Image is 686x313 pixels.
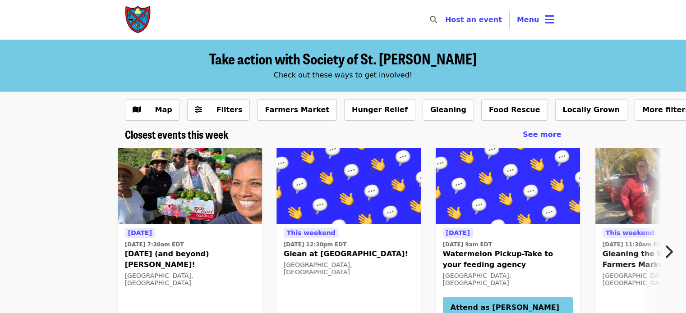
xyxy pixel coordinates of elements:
i: sliders-h icon [195,105,202,114]
img: Society of St. Andrew - Home [125,5,152,34]
span: Take action with Society of St. [PERSON_NAME] [209,48,477,69]
time: [DATE] 9am EDT [442,240,492,249]
span: See more [523,130,561,139]
a: See details for "Watermelon Pickup-Take to your feeding agency" [442,227,572,289]
i: bars icon [545,13,554,26]
span: Closest events this week [125,126,229,142]
i: map icon [133,105,141,114]
time: [DATE] 11:30am EDT [603,240,665,249]
a: Closest events this week [125,128,229,141]
span: Attend as [PERSON_NAME] [450,302,565,313]
span: This weekend [606,229,654,236]
span: [DATE] [446,229,470,236]
i: chevron-right icon [664,243,673,260]
button: Filters (0 selected) [187,99,250,121]
button: Toggle account menu [510,9,562,31]
time: [DATE] 12:30pm EDT [284,240,347,249]
i: search icon [430,15,437,24]
time: [DATE] 7:30am EDT [125,240,184,249]
button: Show map view [125,99,180,121]
button: Locally Grown [555,99,628,121]
img: Watermelon Pickup-Take to your feeding agency organized by Society of St. Andrew [435,148,580,224]
span: [DATE] [128,229,152,236]
div: [GEOGRAPHIC_DATA], [GEOGRAPHIC_DATA] [284,261,414,277]
input: Search [442,9,450,31]
a: Watermelon Pickup-Take to your feeding agency [435,148,580,224]
span: [DATE] (and beyond) [PERSON_NAME]! [125,249,255,270]
div: [GEOGRAPHIC_DATA], [GEOGRAPHIC_DATA] [125,272,255,287]
button: Hunger Relief [344,99,415,121]
span: This weekend [287,229,336,236]
a: Host an event [445,15,502,24]
div: Check out these ways to get involved! [125,70,562,81]
span: Glean at [GEOGRAPHIC_DATA]! [284,249,414,259]
span: Map [155,105,172,114]
button: Gleaning [423,99,474,121]
span: Menu [517,15,539,24]
span: Watermelon Pickup-Take to your feeding agency [442,249,572,270]
button: Farmers Market [257,99,337,121]
button: Next item [656,239,686,264]
a: See more [523,129,561,140]
div: Closest events this week [118,128,569,141]
span: Filters [216,105,243,114]
img: Labor Day (and beyond) Peppers! organized by Society of St. Andrew [118,148,262,224]
button: Food Rescue [481,99,548,121]
div: [GEOGRAPHIC_DATA], [GEOGRAPHIC_DATA] [442,272,572,287]
img: Glean at Lynchburg Community Market! organized by Society of St. Andrew [276,148,421,224]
